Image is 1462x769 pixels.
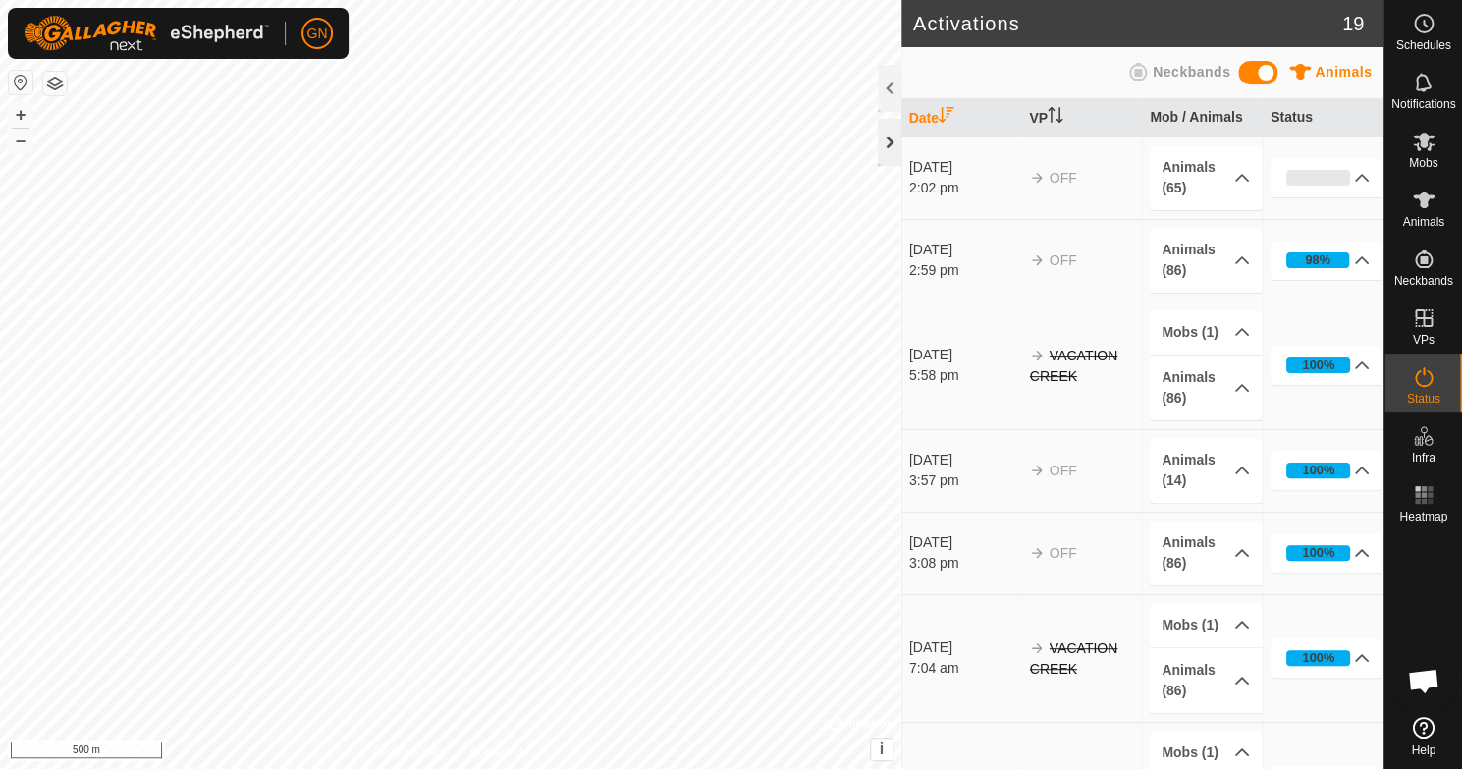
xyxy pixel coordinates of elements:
p-accordion-header: Mobs (1) [1150,310,1261,355]
p-accordion-header: Animals (86) [1150,648,1261,713]
span: Status [1406,393,1439,405]
th: Date [901,99,1022,137]
p-accordion-header: Animals (14) [1150,438,1261,503]
div: 100% [1286,650,1350,666]
div: 7:04 am [909,658,1020,679]
span: VPs [1412,334,1434,346]
img: arrow [1029,348,1045,363]
img: arrow [1029,252,1045,268]
p-accordion-header: 100% [1271,451,1381,490]
div: 2:59 pm [909,260,1020,281]
span: Help [1411,744,1435,756]
div: 100% [1302,356,1334,374]
div: 5:58 pm [909,365,1020,386]
s: VACATION CREEK [1029,348,1117,384]
p-accordion-header: Animals (86) [1150,356,1261,420]
span: Heatmap [1399,511,1447,522]
img: Gallagher Logo [24,16,269,51]
span: Notifications [1391,98,1455,110]
div: 100% [1302,543,1334,562]
th: VP [1021,99,1142,137]
p-sorticon: Activate to sort [939,110,954,126]
button: – [9,129,32,152]
div: [DATE] [909,637,1020,658]
div: 100% [1286,545,1350,561]
a: Help [1384,709,1462,764]
div: Open chat [1394,651,1453,710]
div: 100% [1286,357,1350,373]
span: OFF [1049,170,1076,186]
p-accordion-header: 100% [1271,533,1381,573]
span: Neckbands [1153,64,1230,80]
p-sorticon: Activate to sort [1048,110,1063,126]
p-accordion-header: 100% [1271,346,1381,385]
a: Privacy Policy [373,743,447,761]
p-accordion-header: Mobs (1) [1150,603,1261,647]
div: 3:08 pm [909,553,1020,574]
th: Status [1263,99,1383,137]
button: Reset Map [9,71,32,94]
button: i [871,739,893,760]
div: 100% [1302,648,1334,667]
span: Mobs [1409,157,1437,169]
div: 0% [1286,170,1350,186]
p-accordion-header: 98% [1271,241,1381,280]
div: 2:02 pm [909,178,1020,198]
span: GN [307,24,328,44]
p-accordion-header: 100% [1271,638,1381,678]
span: 19 [1342,9,1364,38]
th: Mob / Animals [1142,99,1263,137]
div: [DATE] [909,157,1020,178]
button: + [9,103,32,127]
img: arrow [1029,463,1045,478]
a: Contact Us [469,743,527,761]
span: Infra [1411,452,1435,464]
div: 3:57 pm [909,470,1020,491]
div: 100% [1286,463,1350,478]
div: 100% [1302,461,1334,479]
img: arrow [1029,545,1045,561]
p-accordion-header: Animals (65) [1150,145,1261,210]
span: Schedules [1395,39,1450,51]
h2: Activations [913,12,1342,35]
p-accordion-header: Animals (86) [1150,228,1261,293]
span: Neckbands [1393,275,1452,287]
span: OFF [1049,252,1076,268]
div: [DATE] [909,450,1020,470]
p-accordion-header: 0% [1271,158,1381,197]
div: [DATE] [909,532,1020,553]
s: VACATION CREEK [1029,640,1117,677]
div: [DATE] [909,240,1020,260]
span: i [879,741,883,757]
button: Map Layers [43,72,67,95]
span: OFF [1049,545,1076,561]
img: arrow [1029,170,1045,186]
div: [DATE] [909,345,1020,365]
p-accordion-header: Animals (86) [1150,521,1261,585]
img: arrow [1029,640,1045,656]
div: 98% [1305,250,1330,269]
div: 98% [1286,252,1350,268]
span: Animals [1402,216,1444,228]
span: Animals [1315,64,1372,80]
span: OFF [1049,463,1076,478]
